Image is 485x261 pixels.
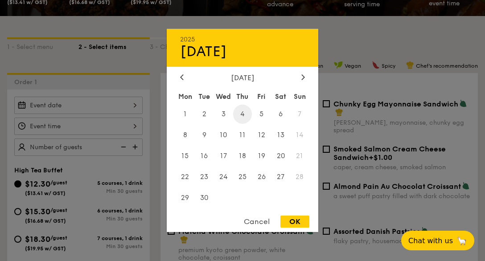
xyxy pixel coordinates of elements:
[271,105,290,124] span: 6
[195,167,214,186] span: 23
[195,105,214,124] span: 2
[176,188,195,207] span: 29
[290,147,309,166] span: 21
[290,105,309,124] span: 7
[176,105,195,124] span: 1
[252,167,271,186] span: 26
[271,126,290,145] span: 13
[195,188,214,207] span: 30
[214,126,233,145] span: 10
[290,167,309,186] span: 28
[176,126,195,145] span: 8
[233,167,252,186] span: 25
[176,147,195,166] span: 15
[180,36,305,43] div: 2025
[235,216,279,228] div: Cancel
[233,105,252,124] span: 4
[214,167,233,186] span: 24
[176,167,195,186] span: 22
[180,73,305,82] div: [DATE]
[456,236,467,246] span: 🦙
[214,147,233,166] span: 17
[195,126,214,145] span: 9
[233,89,252,105] div: Thu
[252,147,271,166] span: 19
[401,231,474,250] button: Chat with us🦙
[271,89,290,105] div: Sat
[271,167,290,186] span: 27
[176,89,195,105] div: Mon
[233,126,252,145] span: 11
[252,105,271,124] span: 5
[195,89,214,105] div: Tue
[280,216,309,228] div: OK
[252,89,271,105] div: Fri
[214,89,233,105] div: Wed
[252,126,271,145] span: 12
[290,89,309,105] div: Sun
[408,237,453,245] span: Chat with us
[214,105,233,124] span: 3
[233,147,252,166] span: 18
[271,147,290,166] span: 20
[195,147,214,166] span: 16
[180,43,305,60] div: [DATE]
[290,126,309,145] span: 14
